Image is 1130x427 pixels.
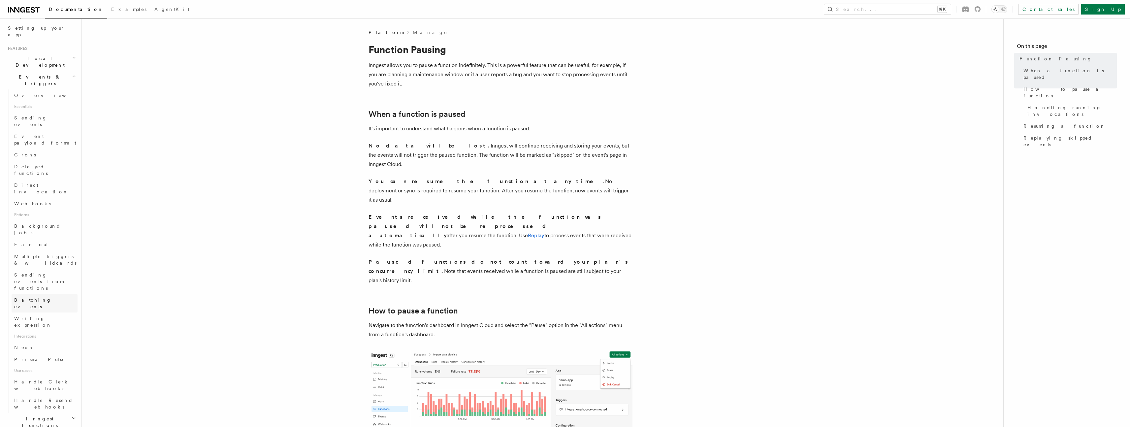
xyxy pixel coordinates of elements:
[5,74,72,87] span: Events & Triggers
[369,259,629,274] strong: Paused functions do not count toward your plan's concurrency limit.
[14,242,48,247] span: Fan out
[154,7,189,12] span: AgentKit
[14,254,77,266] span: Multiple triggers & wildcards
[413,29,448,36] a: Manage
[14,297,51,309] span: Batching events
[12,161,78,179] a: Delayed functions
[369,178,605,184] strong: You can resume the function at any time.
[1017,42,1117,53] h4: On this page
[111,7,146,12] span: Examples
[12,101,78,112] span: Essentials
[14,134,76,146] span: Event payload format
[12,210,78,220] span: Patterns
[369,61,632,88] p: Inngest allows you to pause a function indefinitely. This is a powerful feature that can be usefu...
[369,321,632,339] p: Navigate to the function's dashboard in Inngest Cloud and select the "Pause" option in the "All a...
[14,345,34,350] span: Neon
[8,25,65,37] span: Setting up your app
[938,6,947,13] kbd: ⌘K
[12,130,78,149] a: Event payload format
[14,201,51,206] span: Webhooks
[369,213,632,249] p: after you resume the function. Use to process events that were received while the function was pa...
[369,143,491,149] strong: No data will be lost.
[14,93,82,98] span: Overview
[1027,104,1117,117] span: Handling running invocations
[1017,53,1117,65] a: Function Pausing
[12,220,78,239] a: Background jobs
[107,2,150,18] a: Examples
[1018,4,1079,15] a: Contact sales
[14,223,61,235] span: Background jobs
[14,115,47,127] span: Sending events
[14,182,68,194] span: Direct invocation
[824,4,951,15] button: Search...⌘K
[1021,65,1117,83] a: When a function is paused
[991,5,1007,13] button: Toggle dark mode
[1021,132,1117,150] a: Replaying skipped events
[14,316,52,328] span: Writing expression
[12,112,78,130] a: Sending events
[1023,123,1106,129] span: Resuming a function
[5,52,78,71] button: Local Development
[12,239,78,250] a: Fan out
[528,232,544,239] a: Replay
[369,44,632,55] h1: Function Pausing
[12,250,78,269] a: Multiple triggers & wildcards
[12,331,78,342] span: Integrations
[1081,4,1125,15] a: Sign Up
[12,269,78,294] a: Sending events from functions
[12,342,78,353] a: Neon
[1025,102,1117,120] a: Handling running invocations
[14,152,36,157] span: Crons
[12,394,78,413] a: Handle Resend webhooks
[369,214,602,239] strong: Events received while the function was paused will not be reprocessed automatically
[1023,135,1117,148] span: Replaying skipped events
[12,294,78,312] a: Batching events
[369,110,465,119] a: When a function is paused
[5,46,27,51] span: Features
[369,124,632,133] p: It's important to understand what happens when a function is paused.
[14,379,69,391] span: Handle Clerk webhooks
[369,141,632,169] p: Inngest will continue receiving and storing your events, but the events will not trigger the paus...
[369,177,632,205] p: No deployment or sync is required to resume your function. After you resume the function, new eve...
[12,353,78,365] a: Prisma Pulse
[14,272,63,291] span: Sending events from functions
[12,89,78,101] a: Overview
[1023,86,1117,99] span: How to pause a function
[12,198,78,210] a: Webhooks
[5,22,78,41] a: Setting up your app
[12,312,78,331] a: Writing expression
[369,306,458,315] a: How to pause a function
[1021,120,1117,132] a: Resuming a function
[5,55,72,68] span: Local Development
[14,164,48,176] span: Delayed functions
[14,357,65,362] span: Prisma Pulse
[1023,67,1117,81] span: When a function is paused
[5,71,78,89] button: Events & Triggers
[369,29,404,36] span: Platform
[12,376,78,394] a: Handle Clerk webhooks
[49,7,103,12] span: Documentation
[12,179,78,198] a: Direct invocation
[1021,83,1117,102] a: How to pause a function
[45,2,107,18] a: Documentation
[12,365,78,376] span: Use cases
[150,2,193,18] a: AgentKit
[1019,55,1092,62] span: Function Pausing
[5,89,78,413] div: Events & Triggers
[14,398,73,410] span: Handle Resend webhooks
[369,257,632,285] p: Note that events received while a function is paused are still subject to your plan's history limit.
[12,149,78,161] a: Crons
